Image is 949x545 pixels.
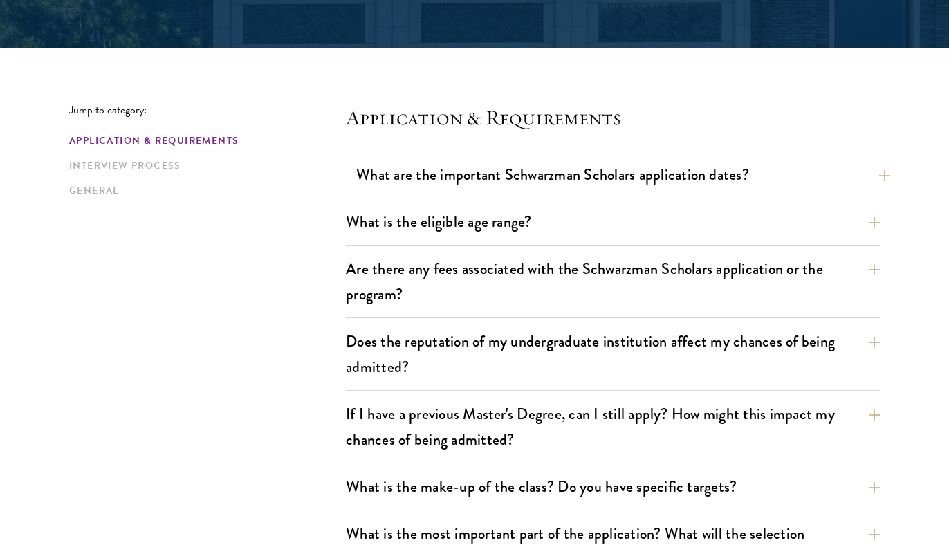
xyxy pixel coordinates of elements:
a: General [69,183,338,198]
a: Application & Requirements [69,133,338,148]
p: Jump to category: [69,104,346,116]
a: Interview Process [69,158,338,173]
button: If I have a previous Master's Degree, can I still apply? How might this impact my chances of bein... [346,398,880,455]
button: What is the eligible age range? [346,206,880,237]
button: What is the make-up of the class? Do you have specific targets? [346,471,880,502]
button: Does the reputation of my undergraduate institution affect my chances of being admitted? [346,326,880,382]
button: What are the important Schwarzman Scholars application dates? [356,159,890,190]
h4: Application & Requirements [346,104,880,131]
button: Are there any fees associated with the Schwarzman Scholars application or the program? [346,253,880,310]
